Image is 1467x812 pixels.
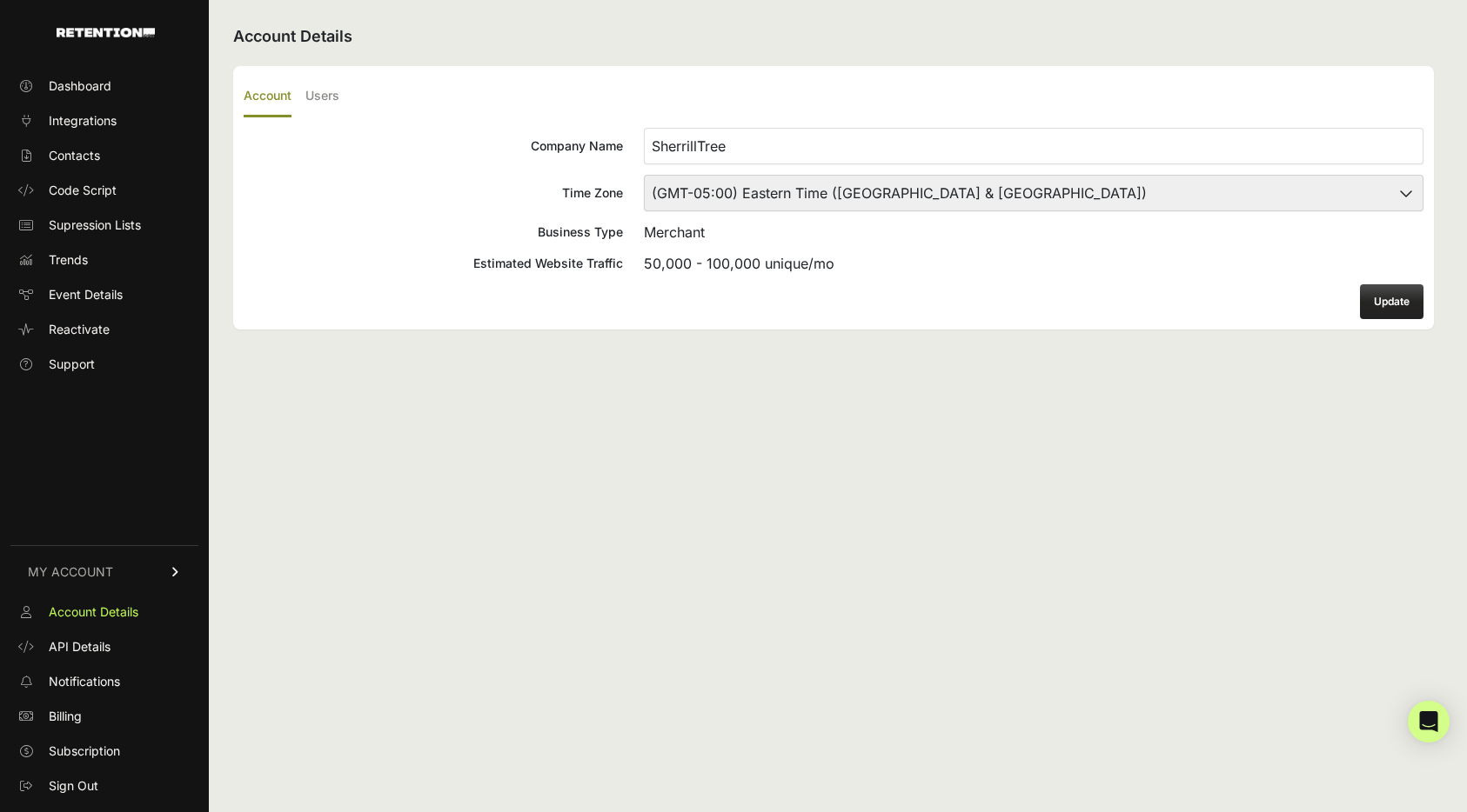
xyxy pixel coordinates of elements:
span: Event Details [49,286,123,303]
a: Code Script [10,176,198,204]
a: Sign Out [10,772,198,800]
a: Reactivate [10,316,198,343]
span: Reactivate [49,321,110,338]
a: Support [10,350,198,378]
span: Code Script [49,182,117,199]
div: Estimated Website Traffic [244,255,623,272]
div: Company Name [244,137,623,155]
div: Business Type [244,223,623,241]
div: Time Zone [244,184,623,202]
span: Account Details [49,603,138,621]
span: Notifications [49,673,120,690]
a: Account Details [10,598,198,626]
span: Contacts [49,147,100,164]
label: Account [244,77,291,117]
a: Trends [10,246,198,274]
a: Dashboard [10,72,198,100]
a: Supression Lists [10,211,198,239]
a: Integrations [10,107,198,135]
a: Contacts [10,142,198,170]
div: Open Intercom Messenger [1408,701,1450,742]
span: Support [49,356,95,373]
select: Time Zone [644,175,1423,211]
a: Subscription [10,737,198,765]
input: Company Name [644,128,1423,164]
label: Users [305,77,339,117]
span: MY ACCOUNT [28,563,113,581]
a: Notifications [10,668,198,696]
span: Sign Out [49,777,98,795]
span: Dashboard [49,77,111,95]
a: API Details [10,633,198,661]
span: API Details [49,638,111,656]
span: Billing [49,708,82,725]
div: Merchant [644,222,1423,243]
img: Retention.com [57,28,155,37]
span: Integrations [49,112,117,130]
div: 50,000 - 100,000 unique/mo [644,253,1423,274]
a: Billing [10,702,198,730]
a: MY ACCOUNT [10,545,198,598]
h2: Account Details [233,24,1434,49]
a: Event Details [10,281,198,309]
span: Trends [49,251,88,269]
button: Update [1360,284,1423,319]
span: Subscription [49,742,120,760]
span: Supression Lists [49,216,141,234]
